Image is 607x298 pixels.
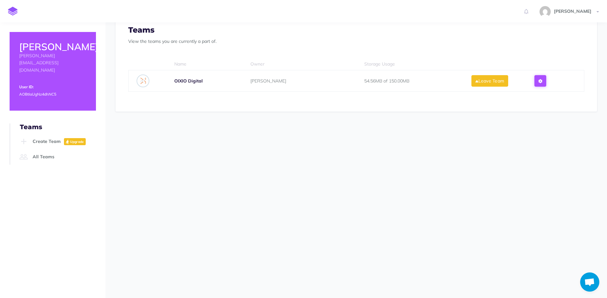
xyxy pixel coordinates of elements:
[19,42,86,52] h2: [PERSON_NAME]
[242,58,356,70] th: Owner
[166,58,242,70] th: Name
[580,272,599,292] a: Avatud vestlus
[20,123,96,130] h4: Teams
[364,75,462,87] div: 54.56MB of 150.00MB
[128,26,584,34] h3: Teams
[471,75,508,87] button: Leave Team
[8,7,18,16] img: logo-mark.svg
[70,140,84,144] small: Upgrade
[174,78,203,84] b: OIXIO Digital
[19,92,56,97] small: AOBtlaUgNz4dhNC5
[540,6,551,17] img: 31ca6b76c58a41dfc3662d81e4fc32f0.jpg
[19,84,34,89] small: User ID:
[356,58,470,70] th: Storage Usage
[128,38,584,45] p: View the teams you are currently a part of.
[18,134,96,149] a: Create Team Upgrade
[551,8,595,14] span: [PERSON_NAME]
[137,74,149,87] img: IL3la7QKBzqcdZh5LEkMi4Q3NvFMZQaQSjC1ZYfa.png
[250,78,286,84] span: [PERSON_NAME]
[19,52,86,74] p: [PERSON_NAME][EMAIL_ADDRESS][DOMAIN_NAME]
[18,149,96,165] a: All Teams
